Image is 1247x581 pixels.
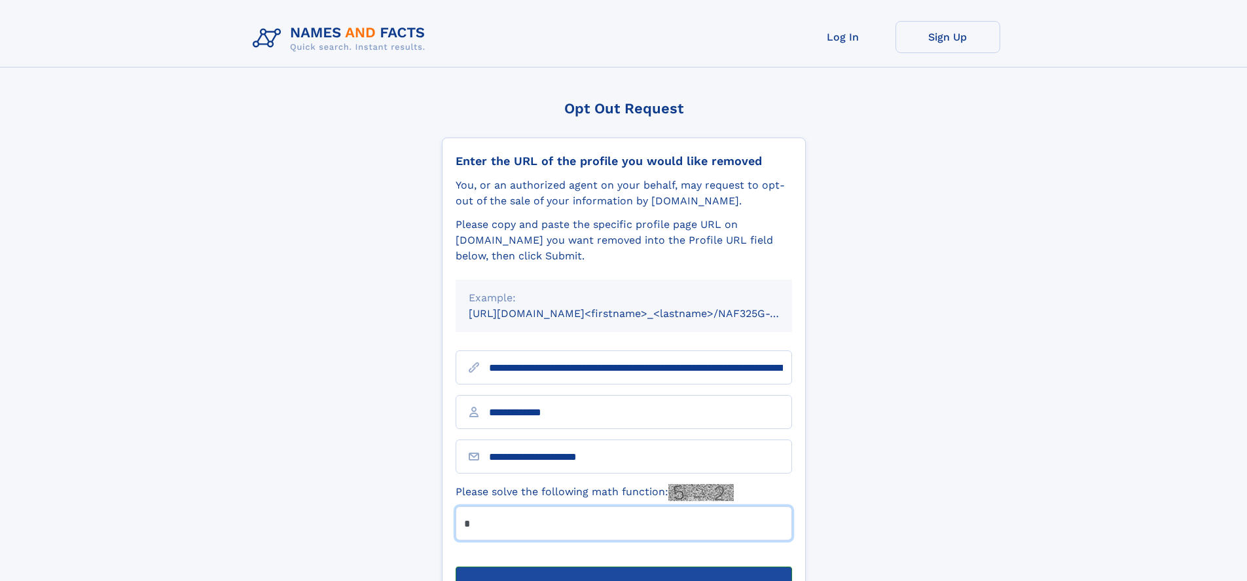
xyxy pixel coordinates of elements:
[456,178,792,209] div: You, or an authorized agent on your behalf, may request to opt-out of the sale of your informatio...
[456,154,792,168] div: Enter the URL of the profile you would like removed
[791,21,895,53] a: Log In
[456,217,792,264] div: Please copy and paste the specific profile page URL on [DOMAIN_NAME] you want removed into the Pr...
[469,290,779,306] div: Example:
[442,100,806,117] div: Opt Out Request
[469,307,817,320] small: [URL][DOMAIN_NAME]<firstname>_<lastname>/NAF325G-xxxxxxxx
[895,21,1000,53] a: Sign Up
[247,21,436,56] img: Logo Names and Facts
[456,484,734,501] label: Please solve the following math function:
